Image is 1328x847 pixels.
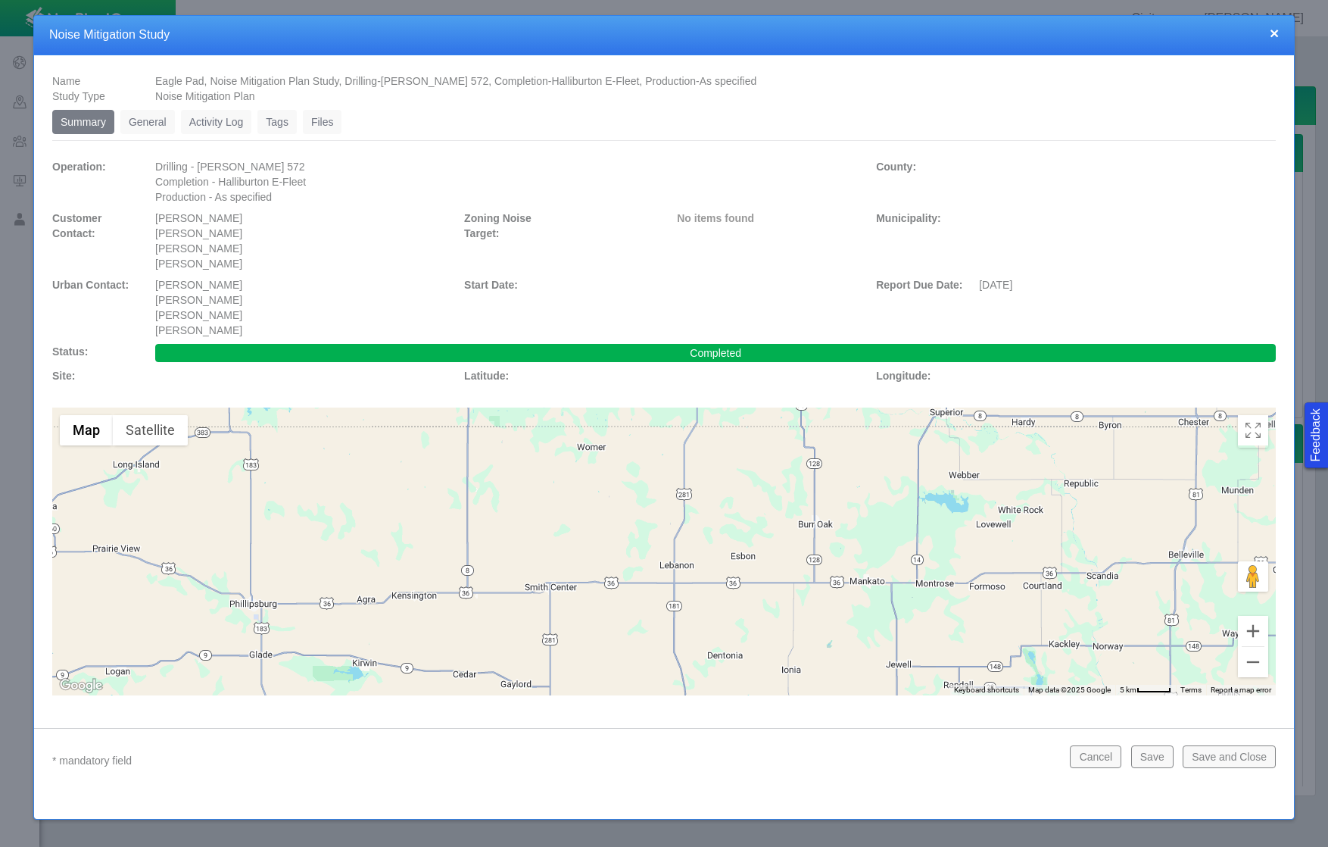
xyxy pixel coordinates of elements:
a: Tags [257,110,297,134]
button: Save [1131,745,1174,768]
span: Municipality: [876,212,941,224]
a: Files [303,110,342,134]
span: Latitude: [464,370,509,382]
span: Site: [52,370,75,382]
span: Urban Contact: [52,279,129,291]
p: * mandatory field [52,752,1058,770]
a: Summary [52,110,114,134]
span: Customer Contact: [52,212,101,239]
span: [PERSON_NAME] [155,324,242,336]
span: Zoning Noise Target: [464,212,532,239]
span: Start Date: [464,279,518,291]
button: Toggle Fullscreen in browser window [1238,415,1268,445]
button: Map Scale: 5 km per 42 pixels [1115,685,1176,695]
span: Operation: [52,161,106,173]
span: [PERSON_NAME] [155,279,242,291]
button: Show street map [60,415,113,445]
a: Activity Log [181,110,252,134]
span: Status: [52,345,88,358]
span: Report Due Date: [876,279,962,291]
button: Cancel [1070,745,1121,768]
span: Noise Mitigation Plan [155,90,255,102]
img: Google [56,676,106,695]
span: [PERSON_NAME] [155,227,242,239]
h4: Noise Mitigation Study [49,27,1279,43]
span: Completion - Halliburton E-Fleet [155,176,306,188]
a: Report a map error [1211,686,1271,694]
div: Completed [155,344,1276,362]
button: Zoom out [1238,647,1268,677]
a: Open this area in Google Maps (opens a new window) [56,676,106,695]
span: Name [52,75,80,87]
button: Keyboard shortcuts [954,685,1019,695]
button: Drag Pegman onto the map to open Street View [1238,561,1268,592]
span: [PERSON_NAME] [155,212,242,224]
label: No items found [677,211,754,226]
a: General [120,110,175,134]
span: Eagle Pad, Noise Mitigation Plan Study, Drilling-[PERSON_NAME] 572, Completion-Halliburton E-Flee... [155,75,756,87]
span: [DATE] [979,279,1012,291]
span: [PERSON_NAME] [155,309,242,321]
span: [PERSON_NAME] [155,242,242,255]
span: County: [876,161,916,173]
a: Terms (opens in new tab) [1180,686,1202,694]
button: Zoom in [1238,616,1268,646]
span: Drilling - [PERSON_NAME] 572 [155,161,305,173]
span: Production - As specified [155,191,272,203]
button: Save and Close [1183,745,1276,768]
span: [PERSON_NAME] [155,258,242,270]
span: Study Type [52,90,105,102]
span: 5 km [1120,686,1136,694]
button: close [1270,25,1279,41]
span: Longitude: [876,370,931,382]
span: [PERSON_NAME] [155,294,242,306]
button: Show satellite imagery [113,415,188,445]
span: Map data ©2025 Google [1028,686,1111,694]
